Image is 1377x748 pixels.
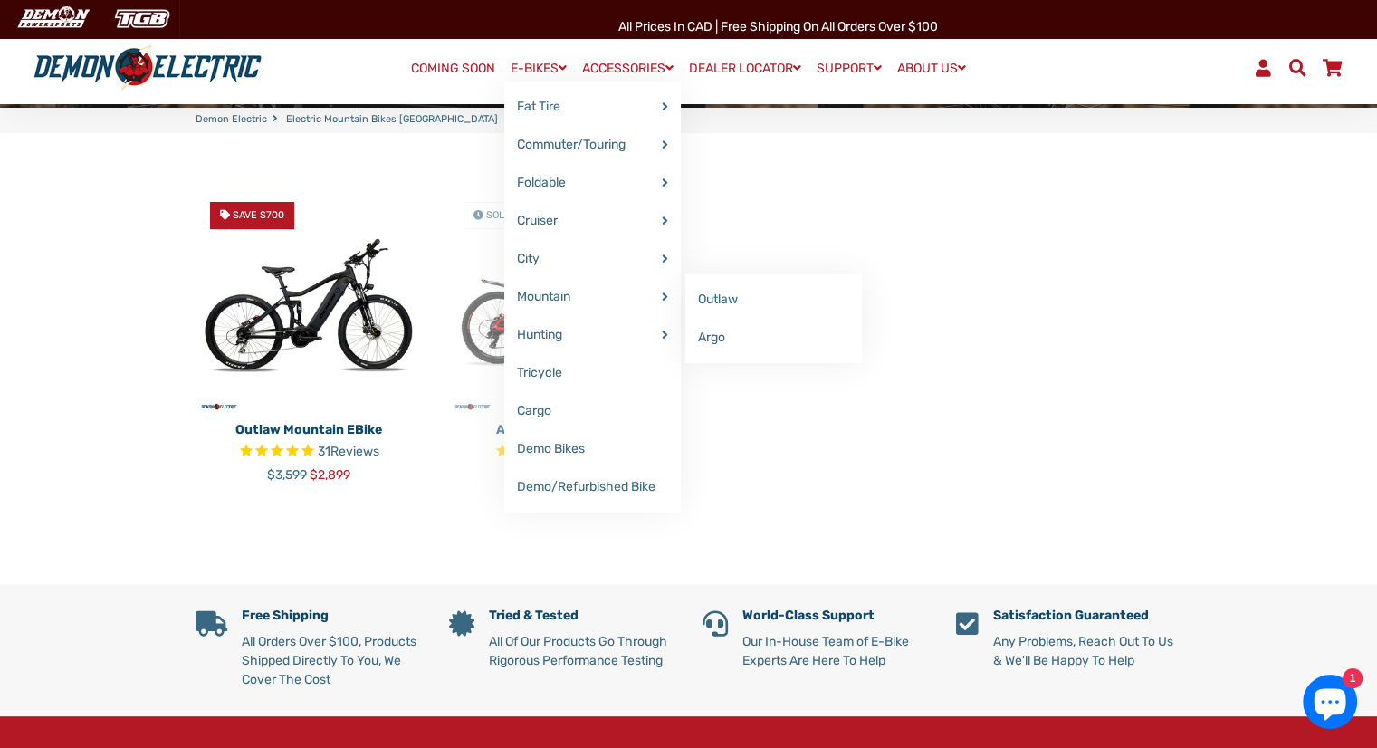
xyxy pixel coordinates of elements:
img: Outlaw Mountain eBike - Demon Electric [196,187,422,414]
span: Electric Mountain Bikes [GEOGRAPHIC_DATA] [286,112,498,128]
img: Demon Electric [9,4,96,34]
a: Fat Tire [504,88,681,126]
span: Rated 4.8 out of 5 stars 31 reviews [196,442,422,463]
p: Our In-House Team of E-Bike Experts Are Here To Help [742,632,929,670]
h5: Satisfaction Guaranteed [993,609,1182,624]
a: ABOUT US [891,55,972,82]
p: All Of Our Products Go Through Rigorous Performance Testing [489,632,675,670]
a: Foldable [504,164,681,202]
a: Demon Electric [196,112,267,128]
a: Hunting [504,316,681,354]
p: Any Problems, Reach Out To Us & We'll Be Happy To Help [993,632,1182,670]
a: Demo/Refurbished Bike [504,468,681,506]
a: Outlaw Mountain eBike Rated 4.8 out of 5 stars 31 reviews $3,599 $2,899 [196,414,422,484]
img: Demon Electric logo [27,44,268,91]
inbox-online-store-chat: Shopify online store chat [1297,675,1363,734]
a: Cruiser [504,202,681,240]
a: SUPPORT [810,55,888,82]
a: Mountain [504,278,681,316]
a: COMING SOON [405,56,502,82]
span: Sold Out [486,209,533,221]
a: Outlaw Mountain eBike - Demon Electric Save $700 [196,187,422,414]
a: E-BIKES [504,55,573,82]
a: Cargo [504,392,681,430]
a: DEALER LOCATOR [683,55,808,82]
a: Argo [685,319,862,357]
a: Argo Mountain eBike - Demon Electric Sold Out [449,187,675,414]
a: Commuter/Touring [504,126,681,164]
p: All Orders Over $100, Products Shipped Directly To You, We Cover The Cost [242,632,422,689]
img: TGB Canada [105,4,179,34]
a: Outlaw [685,281,862,319]
p: Argo Mountain eBike [449,420,675,439]
a: ACCESSORIES [576,55,680,82]
span: $2,899 [310,467,350,483]
span: 31 reviews [318,444,379,459]
a: City [504,240,681,278]
a: Tricycle [504,354,681,392]
h5: World-Class Support [742,609,929,624]
span: Save $700 [233,209,284,221]
h5: Tried & Tested [489,609,675,624]
a: Demo Bikes [504,430,681,468]
span: Reviews [330,444,379,459]
span: All Prices in CAD | Free shipping on all orders over $100 [618,19,938,34]
span: Rated 4.9 out of 5 stars 7 reviews [449,442,675,463]
img: Argo Mountain eBike - Demon Electric [449,187,675,414]
p: Outlaw Mountain eBike [196,420,422,439]
a: Argo Mountain eBike Rated 4.9 out of 5 stars 7 reviews $1,499 [449,414,675,484]
h5: Free Shipping [242,609,422,624]
span: $3,599 [267,467,307,483]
